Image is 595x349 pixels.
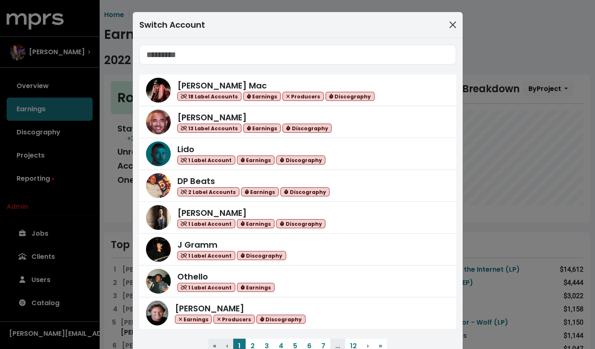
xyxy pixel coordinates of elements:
span: DP Beats [177,175,215,187]
img: J Gramm [146,237,171,262]
span: 1 Label Account [177,283,236,292]
img: Adam Anders [146,205,171,230]
a: Harvey Mason Jr[PERSON_NAME] 13 Label Accounts Earnings Discography [139,106,456,138]
span: 1 Label Account [177,155,236,165]
img: Harvey Mason Jr [146,110,171,134]
span: Earnings [243,92,281,101]
span: Discography [282,124,332,133]
span: Earnings [237,283,275,292]
span: Discography [276,155,325,165]
div: Switch Account [139,19,205,31]
span: Discography [237,251,286,261]
img: Scott Hendricks [146,301,168,325]
span: [PERSON_NAME] [177,207,247,219]
span: [PERSON_NAME] Mac [177,80,267,91]
span: 2 Label Accounts [177,187,240,197]
span: Discography [256,315,306,324]
span: Discography [276,219,325,229]
img: Keegan Mac [146,78,171,103]
span: Producers [213,315,255,324]
a: J GrammJ Gramm 1 Label Account Discography [139,234,456,265]
a: DP BeatsDP Beats 2 Label Accounts Earnings Discography [139,170,456,202]
span: Earnings [237,219,275,229]
a: LidoLido 1 Label Account Earnings Discography [139,138,456,170]
span: 1 Label Account [177,251,236,261]
span: Lido [177,143,194,155]
span: Earnings [175,315,212,324]
img: DP Beats [146,173,171,198]
a: Scott Hendricks[PERSON_NAME] Earnings Producers Discography [139,297,456,329]
span: Earnings [237,155,275,165]
span: 1 Label Account [177,219,236,229]
span: Discography [280,187,330,197]
span: Othello [177,271,208,282]
span: Discography [325,92,375,101]
span: 13 Label Accounts [177,124,242,133]
span: Earnings [241,187,279,197]
span: Producers [282,92,324,101]
span: Earnings [243,124,281,133]
img: Othello [146,269,171,294]
img: Lido [146,141,171,166]
a: Keegan Mac[PERSON_NAME] Mac 18 Label Accounts Earnings Producers Discography [139,74,456,106]
input: Search accounts [139,45,456,65]
span: [PERSON_NAME] [175,303,244,314]
span: J Gramm [177,239,217,251]
a: Adam Anders[PERSON_NAME] 1 Label Account Earnings Discography [139,202,456,234]
span: [PERSON_NAME] [177,112,247,123]
a: OthelloOthello 1 Label Account Earnings [139,265,456,297]
span: 18 Label Accounts [177,92,242,101]
button: Close [446,18,459,31]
